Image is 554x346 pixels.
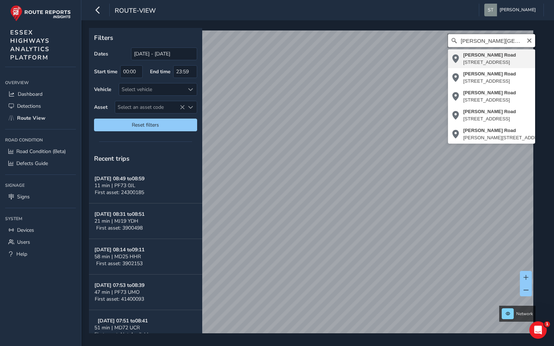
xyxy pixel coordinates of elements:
div: [STREET_ADDRESS] [463,115,516,123]
label: Asset [94,104,107,111]
span: First asset: 24300185 [95,189,144,196]
button: [DATE] 08:14 to09:1158 min | MD25 HHRFirst asset: 3902153 [89,239,202,275]
label: Vehicle [94,86,111,93]
span: Signs [17,193,30,200]
span: 58 min | MD25 HHR [94,253,141,260]
div: Select an asset code [185,101,197,113]
a: Detections [5,100,76,112]
div: [PERSON_NAME] Road [463,127,549,134]
img: rr logo [10,5,71,21]
button: [DATE] 07:53 to08:3947 min | PF73 UMOFirst asset: 41400093 [89,275,202,310]
span: Help [16,251,27,258]
div: Overview [5,77,76,88]
span: First asset: 3900498 [96,225,143,231]
label: End time [150,68,171,75]
span: Recent trips [94,154,130,163]
iframe: Intercom live chat [529,321,547,339]
span: 1 [544,321,550,327]
button: [DATE] 08:49 to08:5911 min | PF73 0JLFirst asset: 24300185 [89,168,202,203]
span: Dashboard [18,91,42,98]
div: [STREET_ADDRESS] [463,59,516,66]
div: Select vehicle [119,83,185,95]
a: Signs [5,191,76,203]
a: Road Condition (Beta) [5,145,76,157]
div: Road Condition [5,135,76,145]
img: diamond-layout [484,4,497,16]
span: Devices [17,227,34,234]
strong: [DATE] 07:51 to 08:41 [98,317,148,324]
strong: [DATE] 08:14 to 09:11 [94,246,144,253]
button: Reset filters [94,119,197,131]
button: Clear [526,37,532,44]
a: Route View [5,112,76,124]
div: [STREET_ADDRESS] [463,96,516,104]
span: [PERSON_NAME] [500,4,536,16]
label: Dates [94,50,108,57]
span: ESSEX HIGHWAYS ANALYTICS PLATFORM [10,28,50,62]
span: 21 min | MJ19 YDH [94,218,138,225]
a: Users [5,236,76,248]
div: [PERSON_NAME] Road [463,89,516,96]
button: [PERSON_NAME] [484,4,538,16]
a: Devices [5,224,76,236]
span: 11 min | PF73 0JL [94,182,135,189]
span: Select an asset code [115,101,185,113]
strong: [DATE] 07:53 to 08:39 [94,282,144,289]
strong: [DATE] 08:31 to 08:51 [94,211,144,218]
a: Defects Guide [5,157,76,169]
span: route-view [115,6,156,16]
span: 47 min | PF73 UMO [94,289,140,296]
button: [DATE] 07:51 to08:4151 min | MD72 UCRFirst asset: Not Available [89,310,202,346]
div: [PERSON_NAME] Road [463,52,516,59]
p: Filters [94,33,197,42]
button: [DATE] 08:31 to08:5121 min | MJ19 YDHFirst asset: 3900498 [89,203,202,239]
span: Road Condition (Beta) [16,148,66,155]
span: Route View [17,115,45,121]
span: First asset: Not Available [94,331,151,338]
div: Signage [5,180,76,191]
label: Start time [94,68,118,75]
div: System [5,213,76,224]
div: [STREET_ADDRESS] [463,78,516,85]
span: First asset: 3902153 [96,260,143,267]
span: Detections [17,103,41,110]
span: Network [516,311,533,317]
div: [PERSON_NAME] Road [463,70,516,78]
input: Search [448,34,535,47]
div: [PERSON_NAME][STREET_ADDRESS] [463,134,549,141]
canvas: Map [91,30,533,342]
span: Defects Guide [16,160,48,167]
span: Reset filters [99,121,192,128]
div: [PERSON_NAME] Road [463,108,516,115]
strong: [DATE] 08:49 to 08:59 [94,175,144,182]
a: Help [5,248,76,260]
a: Dashboard [5,88,76,100]
span: 51 min | MD72 UCR [94,324,140,331]
span: First asset: 41400093 [95,296,144,302]
span: Users [17,239,30,246]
